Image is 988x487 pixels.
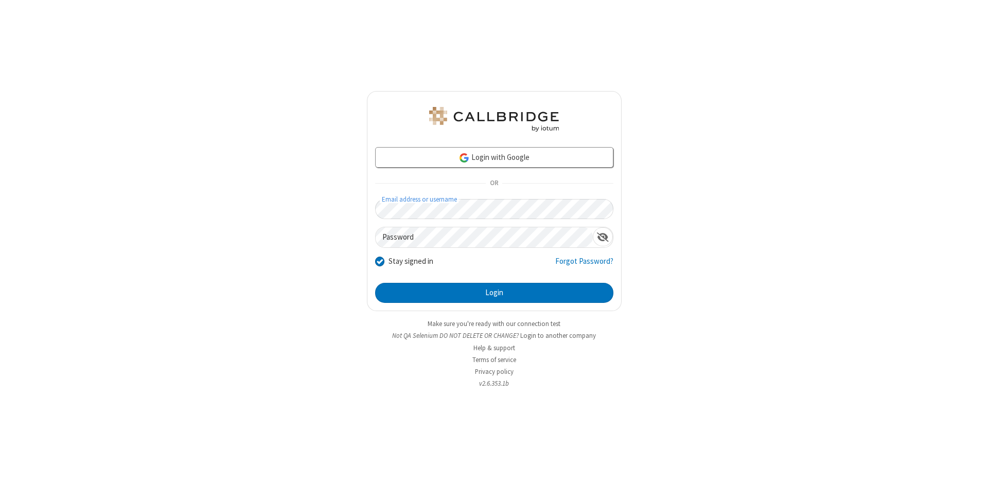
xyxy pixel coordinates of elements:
label: Stay signed in [389,256,433,267]
div: Show password [593,227,613,246]
li: Not QA Selenium DO NOT DELETE OR CHANGE? [367,331,622,340]
a: Login with Google [375,147,613,168]
button: Login to another company [520,331,596,340]
span: OR [486,176,502,191]
input: Password [376,227,593,247]
iframe: Chat [962,460,980,480]
a: Forgot Password? [555,256,613,275]
a: Make sure you're ready with our connection test [428,319,560,328]
img: QA Selenium DO NOT DELETE OR CHANGE [427,107,561,132]
img: google-icon.png [458,152,470,164]
button: Login [375,283,613,303]
input: Email address or username [375,199,613,219]
li: v2.6.353.1b [367,378,622,388]
a: Privacy policy [475,367,514,376]
a: Help & support [473,344,515,352]
a: Terms of service [472,355,516,364]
